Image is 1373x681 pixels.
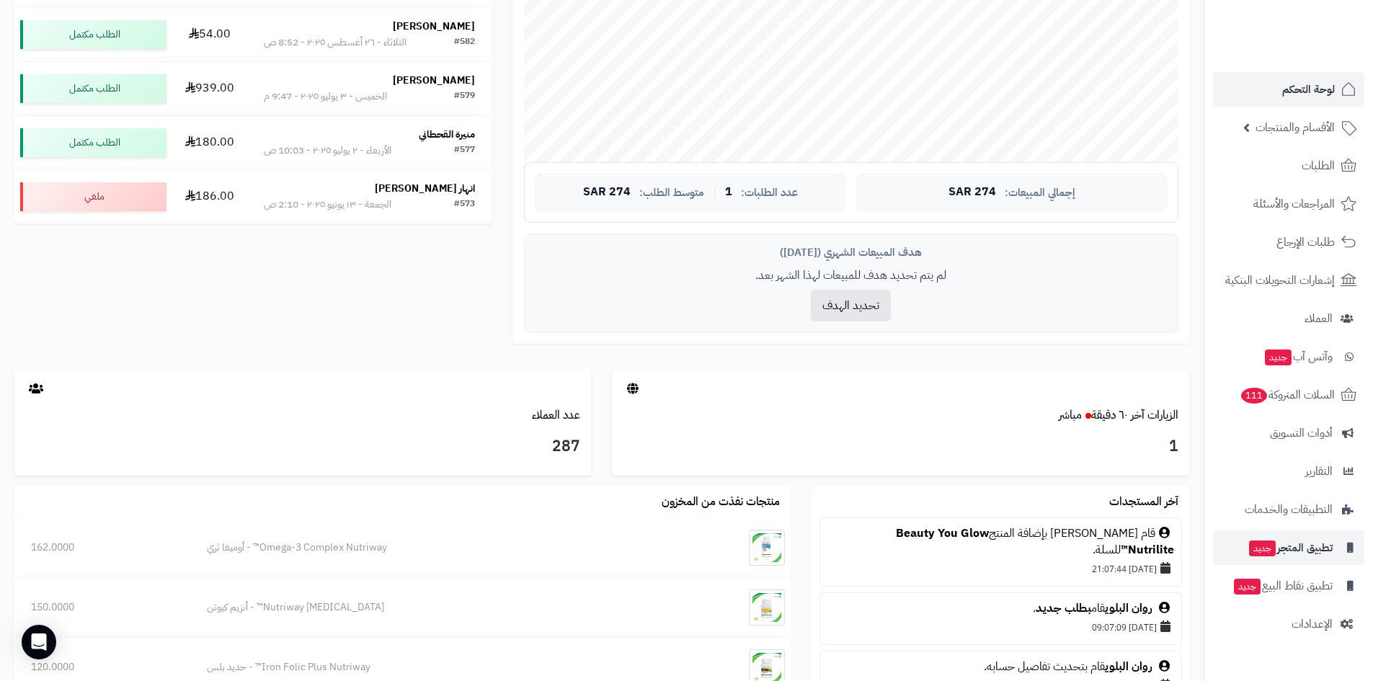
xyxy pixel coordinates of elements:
[1213,148,1364,183] a: الطلبات
[1245,499,1333,520] span: التطبيقات والخدمات
[1213,569,1364,603] a: تطبيق نقاط البيعجديد
[536,245,1167,260] div: هدف المبيعات الشهري ([DATE])
[207,660,665,675] div: Iron Folic Plus Nutriway™ - حديد بلس
[623,435,1178,459] h3: 1
[948,186,996,199] span: 274 SAR
[662,496,780,509] h3: منتجات نفذت من المخزون
[713,187,716,197] span: |
[1213,225,1364,259] a: طلبات الإرجاع
[1213,492,1364,527] a: التطبيقات والخدمات
[725,186,732,199] span: 1
[1240,387,1268,404] span: 111
[811,290,891,321] button: تحديد الهدف
[172,62,247,115] td: 939.00
[1275,20,1359,50] img: logo-2.png
[532,406,580,424] a: عدد العملاء
[1253,194,1335,214] span: المراجعات والأسئلة
[1240,385,1335,405] span: السلات المتروكة
[264,35,406,50] div: الثلاثاء - ٢٦ أغسطس ٢٠٢٥ - 8:52 ص
[1213,454,1364,489] a: التقارير
[1234,579,1261,595] span: جديد
[31,600,174,615] div: 150.0000
[1282,79,1335,99] span: لوحة التحكم
[1249,540,1276,556] span: جديد
[1213,187,1364,221] a: المراجعات والأسئلة
[1109,496,1178,509] h3: آخر المستجدات
[583,186,631,199] span: 274 SAR
[20,182,166,211] div: ملغي
[264,89,387,104] div: الخميس - ٣ يوليو ٢٠٢٥ - 9:47 م
[1105,658,1152,675] a: روان البلوي
[207,600,665,615] div: [MEDICAL_DATA] Nutriway™ - أنزيم كيوتن
[1005,187,1075,199] span: إجمالي المبيعات:
[454,35,475,50] div: #582
[1276,232,1335,252] span: طلبات الإرجاع
[207,540,665,555] div: Omega-3 Complex Nutriway™ - أوميغا ثري
[1270,423,1333,443] span: أدوات التسويق
[25,435,580,459] h3: 287
[172,170,247,223] td: 186.00
[536,267,1167,284] p: لم يتم تحديد هدف للمبيعات لهذا الشهر بعد.
[1059,406,1178,424] a: الزيارات آخر ٦٠ دقيقةمباشر
[1265,350,1292,365] span: جديد
[1213,378,1364,412] a: السلات المتروكة111
[1036,600,1091,617] a: بطلب جديد
[22,625,56,659] div: Open Intercom Messenger
[1248,538,1333,558] span: تطبيق المتجر
[264,197,391,212] div: الجمعة - ١٣ يونيو ٢٠٢٥ - 2:10 ص
[1213,530,1364,565] a: تطبيق المتجرجديد
[827,525,1174,558] div: قام [PERSON_NAME] بإضافة المنتج للسلة.
[1059,406,1082,424] small: مباشر
[31,660,174,675] div: 120.0000
[749,530,785,566] img: Omega-3 Complex Nutriway™ - أوميغا ثري
[1213,416,1364,450] a: أدوات التسويق
[827,659,1174,675] div: قام بتحديث تفاصيل حسابه.
[896,525,1174,558] a: Beauty You Glow Nutrilite™
[419,127,475,142] strong: منيرة القحطاني
[393,19,475,34] strong: [PERSON_NAME]
[1213,301,1364,336] a: العملاء
[1213,339,1364,374] a: وآتس آبجديد
[264,143,391,158] div: الأربعاء - ٢ يوليو ٢٠٢٥ - 10:03 ص
[20,74,166,103] div: الطلب مكتمل
[1225,270,1335,290] span: إشعارات التحويلات البنكية
[375,181,475,196] strong: انهار [PERSON_NAME]
[1302,156,1335,176] span: الطلبات
[1232,576,1333,596] span: تطبيق نقاط البيع
[172,8,247,61] td: 54.00
[20,20,166,49] div: الطلب مكتمل
[454,89,475,104] div: #579
[749,589,785,626] img: Coenzyme Q10 Nutriway™ - أنزيم كيوتن
[1105,600,1152,617] a: روان البلوي
[1213,607,1364,641] a: الإعدادات
[172,116,247,169] td: 180.00
[1305,308,1333,329] span: العملاء
[639,187,704,199] span: متوسط الطلب:
[1292,614,1333,634] span: الإعدادات
[20,128,166,157] div: الطلب مكتمل
[827,558,1174,579] div: [DATE] 21:07:44
[1256,117,1335,138] span: الأقسام والمنتجات
[1263,347,1333,367] span: وآتس آب
[393,73,475,88] strong: [PERSON_NAME]
[741,187,798,199] span: عدد الطلبات:
[1213,72,1364,107] a: لوحة التحكم
[454,143,475,158] div: #577
[31,540,174,555] div: 162.0000
[827,617,1174,637] div: [DATE] 09:07:09
[1213,263,1364,298] a: إشعارات التحويلات البنكية
[454,197,475,212] div: #573
[827,600,1174,617] div: قام .
[1305,461,1333,481] span: التقارير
